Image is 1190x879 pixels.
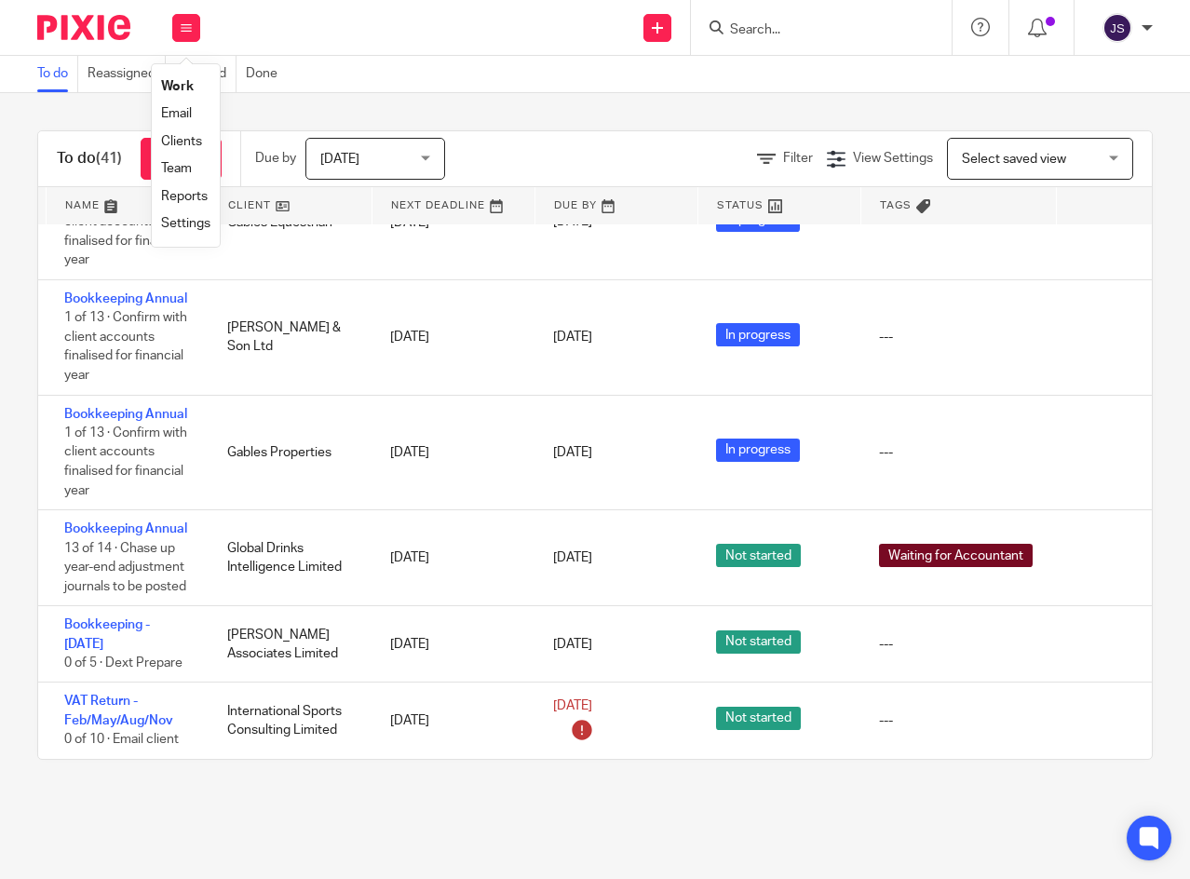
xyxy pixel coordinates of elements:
a: Settings [161,217,210,230]
td: [DATE] [372,683,534,759]
span: 1 of 13 · Confirm with client accounts finalised for financial year [64,426,187,497]
span: 0 of 5 · Dext Prepare [64,656,183,669]
span: (41) [96,151,122,166]
td: International Sports Consulting Limited [209,683,372,759]
span: 13 of 14 · Chase up year-end adjustment journals to be posted [64,542,186,593]
a: Work [161,80,194,93]
a: Bookkeeping Annual [64,522,187,535]
div: --- [879,443,1037,462]
p: Due by [255,149,296,168]
h1: To do [57,149,122,169]
span: Select saved view [962,153,1066,166]
div: --- [879,711,1037,730]
td: Gables Properties [209,395,372,510]
a: Reassigned [88,56,166,92]
a: + Add task [141,138,222,180]
a: Clients [161,135,202,148]
a: Bookkeeping Annual [64,292,187,305]
span: 0 of 10 · Email client [64,733,179,746]
span: Tags [880,200,912,210]
img: svg%3E [1102,13,1132,43]
div: --- [879,328,1037,346]
td: [DATE] [372,395,534,510]
td: [DATE] [372,606,534,683]
td: [PERSON_NAME] & Son Ltd [209,279,372,395]
span: Not started [716,707,801,730]
img: Pixie [37,15,130,40]
span: [DATE] [320,153,359,166]
span: [DATE] [553,638,592,651]
span: Not started [716,544,801,567]
a: Reports [161,190,208,203]
td: [PERSON_NAME] Associates Limited [209,606,372,683]
a: Bookkeeping - [DATE] [64,618,150,650]
a: Done [246,56,287,92]
span: [DATE] [553,699,592,712]
span: 1 of 13 · Confirm with client accounts finalised for financial year [64,312,187,383]
span: [DATE] [553,216,592,229]
span: [DATE] [553,551,592,564]
span: 1 of 13 · Confirm with client accounts finalised for financial year [64,196,187,267]
span: Not started [716,630,801,654]
td: Global Drinks Intelligence Limited [209,510,372,606]
span: Waiting for Accountant [879,544,1033,567]
a: Email [161,107,192,120]
span: Filter [783,152,813,165]
a: Bookkeeping Annual [64,408,187,421]
div: --- [879,635,1037,654]
a: Snoozed [175,56,237,92]
span: In progress [716,323,800,346]
a: Team [161,162,192,175]
a: VAT Return - Feb/May/Aug/Nov [64,695,173,726]
td: [DATE] [372,510,534,606]
span: [DATE] [553,331,592,344]
span: In progress [716,439,800,462]
input: Search [728,22,896,39]
a: To do [37,56,78,92]
span: View Settings [853,152,933,165]
td: [DATE] [372,279,534,395]
span: [DATE] [553,446,592,459]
